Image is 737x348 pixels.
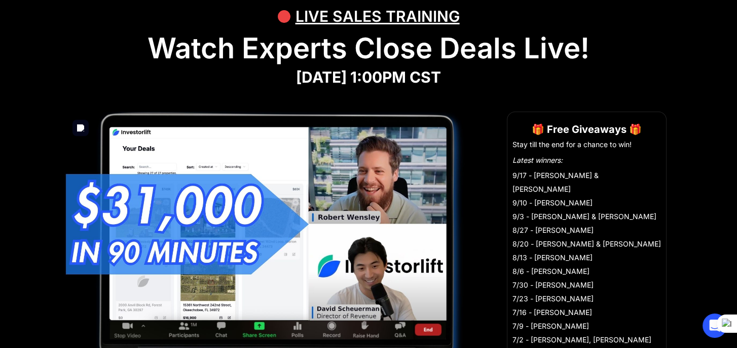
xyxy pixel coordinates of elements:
[703,314,727,338] div: Open Intercom Messenger
[20,31,717,65] h1: Watch Experts Close Deals Live!
[512,156,563,164] em: Latest winners:
[296,68,441,86] strong: [DATE] 1:00PM CST
[532,123,642,135] strong: 🎁 Free Giveaways 🎁
[512,140,661,150] li: Stay till the end for a chance to win!
[296,1,460,31] div: LIVE SALES TRAINING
